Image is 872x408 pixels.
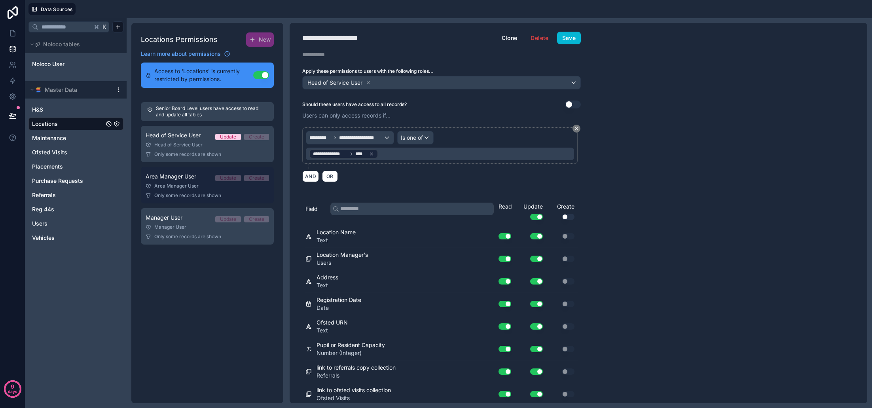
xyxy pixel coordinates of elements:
button: SmartSuite logoMaster Data [28,84,112,95]
span: Maintenance [32,134,66,142]
div: Reg 44s [28,203,123,216]
span: OR [325,173,335,179]
span: Field [305,205,318,213]
div: Create [249,175,264,181]
span: Ofsted URN [317,319,348,326]
span: Ofsted Visits [317,394,391,402]
a: H&S [32,106,104,114]
span: H&S [32,106,43,114]
span: Text [317,281,338,289]
span: Only some records are shown [154,151,221,158]
div: Area Manager User [146,183,269,189]
a: Head of Service UserUpdateCreateHead of Service UserOnly some records are shown [141,126,274,162]
span: Noloco tables [43,40,80,48]
span: Learn more about permissions [141,50,221,58]
a: Manager UserUpdateCreateManager UserOnly some records are shown [141,208,274,245]
div: Users [28,217,123,230]
span: Registration Date [317,296,361,304]
span: Date [317,304,361,312]
p: Users can only access records if... [302,112,581,120]
button: AND [302,171,319,182]
button: Data Sources [28,3,76,15]
span: Manager User [146,214,182,222]
span: Address [317,273,338,281]
span: Vehicles [32,234,55,242]
span: Location Manager's [317,251,368,259]
div: Update [220,175,236,181]
span: New [259,36,271,44]
span: Area Manager User [146,173,196,180]
button: New [246,32,274,47]
span: Data Sources [41,6,73,12]
a: Noloco User [32,60,96,68]
img: SmartSuite logo [35,87,42,93]
span: link to referrals copy collection [317,364,396,372]
div: Referrals [28,189,123,201]
button: Noloco tables [28,39,119,50]
span: Location Name [317,228,356,236]
span: Reg 44s [32,205,54,213]
a: Ofsted Visits [32,148,104,156]
div: Locations [28,118,123,130]
a: Learn more about permissions [141,50,230,58]
span: Head of Service User [146,131,201,139]
span: link to ofsted visits collection [317,386,391,394]
label: Should these users have access to all records? [302,101,407,108]
div: Create [249,134,264,140]
span: Text [317,326,348,334]
span: Purchase Requests [32,177,83,185]
span: Users [317,259,368,267]
span: Pupil or Resident Capacity [317,341,385,349]
button: Clone [497,32,523,44]
div: Manager User [146,224,269,230]
span: Referrals [32,191,56,199]
div: Head of Service User [146,142,269,148]
button: Is one of [397,131,434,144]
span: Text [317,236,356,244]
span: Referrals [317,372,396,380]
span: Master Data [45,86,77,94]
button: Head of Service User [302,76,581,89]
button: Delete [525,32,554,44]
div: H&S [28,103,123,116]
button: Save [557,32,581,44]
div: Placements [28,160,123,173]
div: Purchase Requests [28,175,123,187]
div: Noloco User [28,58,123,70]
div: Vehicles [28,232,123,244]
div: Ofsted Visits [28,146,123,159]
button: OR [322,171,338,182]
span: Number (Integer) [317,349,385,357]
span: Head of Service User [307,79,362,87]
h1: Locations Permissions [141,34,218,45]
span: Only some records are shown [154,192,221,199]
div: Update [220,134,236,140]
a: Referrals [32,191,104,199]
a: Area Manager UserUpdateCreateArea Manager UserOnly some records are shown [141,167,274,203]
span: Noloco User [32,60,64,68]
a: Users [32,220,104,228]
span: Access to 'Locations' is currently restricted by permissions. [154,67,253,83]
a: Vehicles [32,234,104,242]
span: Users [32,220,47,228]
div: Read [499,203,514,211]
span: Locations [32,120,58,128]
div: Create [546,203,578,220]
div: Create [249,216,264,222]
p: Senior Board Level users have access to read and update all tables [156,105,267,118]
a: Placements [32,163,104,171]
span: K [102,24,107,30]
a: Maintenance [32,134,104,142]
div: Maintenance [28,132,123,144]
p: days [8,386,17,397]
label: Apply these permissions to users with the following roles... [302,68,581,74]
a: Reg 44s [32,205,104,213]
div: Update [514,203,546,220]
div: Update [220,216,236,222]
a: Purchase Requests [32,177,104,185]
span: Ofsted Visits [32,148,67,156]
span: Placements [32,163,63,171]
span: Is one of [401,134,423,142]
a: Locations [32,120,104,128]
span: Only some records are shown [154,233,221,240]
